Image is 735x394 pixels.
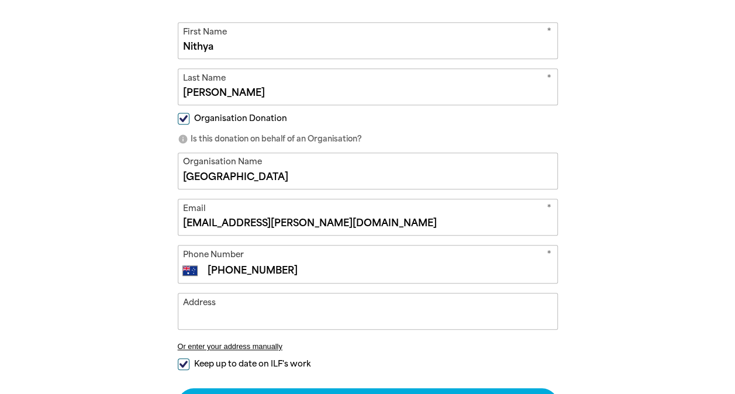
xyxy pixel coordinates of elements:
button: Or enter your address manually [178,342,558,351]
span: Keep up to date on ILF's work [194,358,310,369]
input: Organisation Donation [178,113,189,125]
span: Organisation Donation [194,113,287,124]
input: Keep up to date on ILF's work [178,358,189,370]
i: info [178,134,188,144]
i: Required [547,248,551,263]
p: Is this donation on behalf of an Organisation? [178,133,558,145]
